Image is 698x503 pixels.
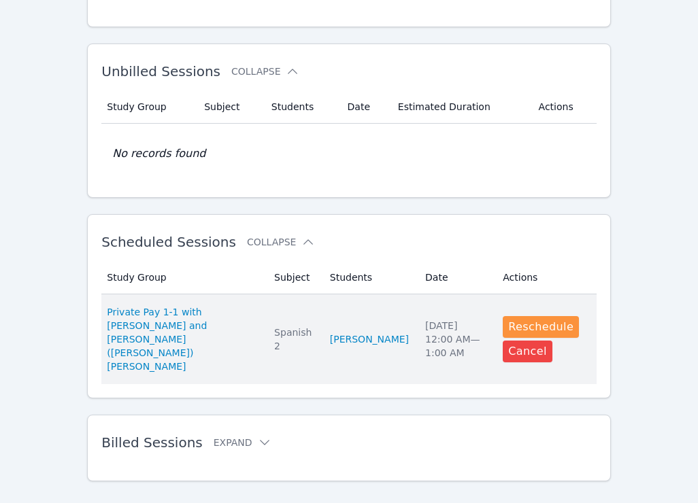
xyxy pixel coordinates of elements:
[330,332,409,346] a: [PERSON_NAME]
[231,65,299,78] button: Collapse
[531,90,597,124] th: Actions
[503,316,579,338] button: Reschedule
[417,261,495,294] th: Date
[263,90,339,124] th: Students
[322,261,417,294] th: Students
[425,319,486,360] div: [DATE] 12:00 AM — 1:00 AM
[390,90,531,124] th: Estimated Duration
[247,235,315,249] button: Collapse
[495,261,596,294] th: Actions
[101,90,196,124] th: Study Group
[101,434,202,451] span: Billed Sessions
[101,261,266,294] th: Study Group
[101,63,220,80] span: Unbilled Sessions
[266,261,322,294] th: Subject
[101,124,597,184] td: No records found
[196,90,263,124] th: Subject
[107,305,258,373] a: Private Pay 1-1 with [PERSON_NAME] and [PERSON_NAME] ([PERSON_NAME]) [PERSON_NAME]
[339,90,390,124] th: Date
[274,326,314,353] div: Spanish 2
[214,436,271,449] button: Expand
[503,341,552,362] button: Cancel
[101,294,597,384] tr: Private Pay 1-1 with [PERSON_NAME] and [PERSON_NAME] ([PERSON_NAME]) [PERSON_NAME]Spanish 2[PERSO...
[101,234,236,250] span: Scheduled Sessions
